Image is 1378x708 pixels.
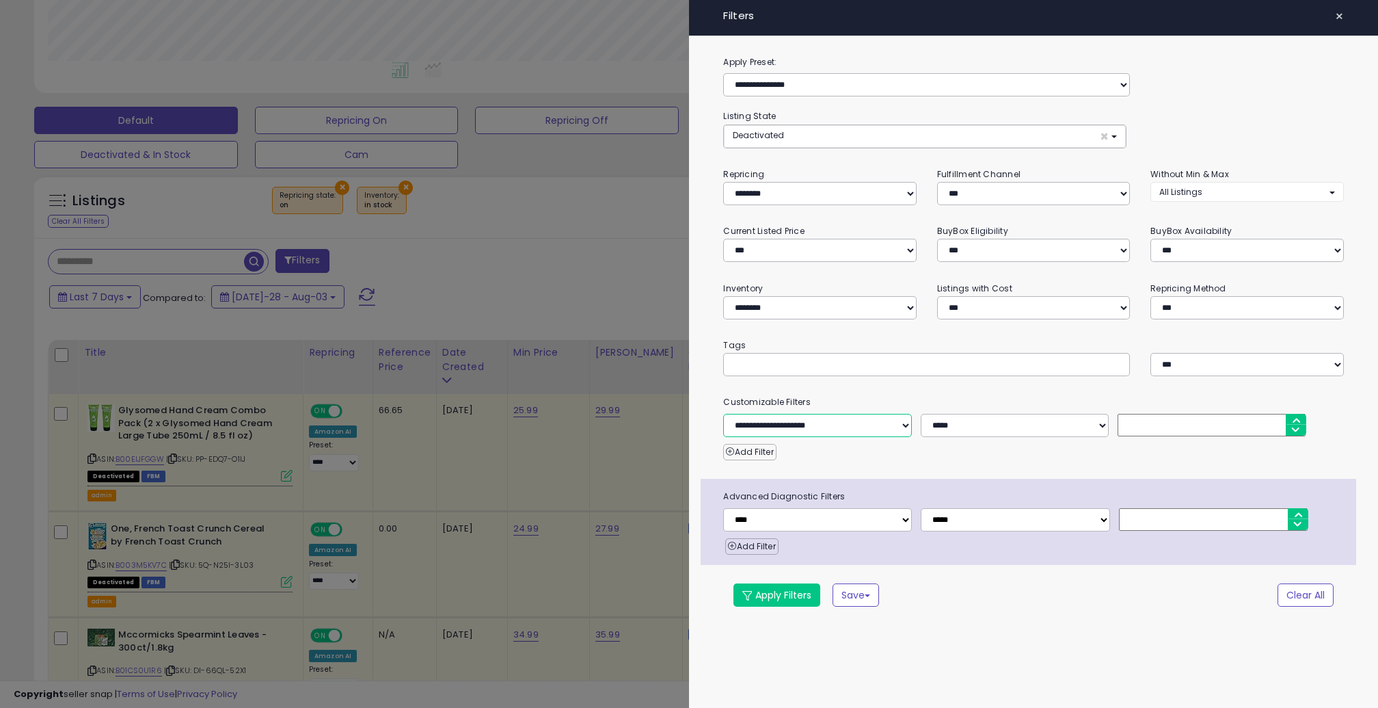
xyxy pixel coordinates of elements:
[733,129,784,141] span: Deactivated
[1278,584,1334,607] button: Clear All
[1150,168,1229,180] small: Without Min & Max
[1329,7,1349,26] button: ×
[723,168,764,180] small: Repricing
[723,225,804,237] small: Current Listed Price
[1159,186,1202,198] span: All Listings
[1100,129,1109,144] span: ×
[723,444,776,460] button: Add Filter
[1150,182,1343,202] button: All Listings
[937,168,1021,180] small: Fulfillment Channel
[1150,225,1232,237] small: BuyBox Availability
[713,338,1353,353] small: Tags
[725,538,778,555] button: Add Filter
[833,584,879,607] button: Save
[723,110,776,122] small: Listing State
[723,10,1343,22] h4: Filters
[713,55,1353,70] label: Apply Preset:
[1150,283,1226,294] small: Repricing Method
[723,283,763,294] small: Inventory
[733,584,820,607] button: Apply Filters
[937,225,1008,237] small: BuyBox Eligibility
[1335,7,1344,26] span: ×
[713,489,1355,504] span: Advanced Diagnostic Filters
[724,125,1126,148] button: Deactivated ×
[937,283,1012,294] small: Listings with Cost
[713,395,1353,410] small: Customizable Filters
